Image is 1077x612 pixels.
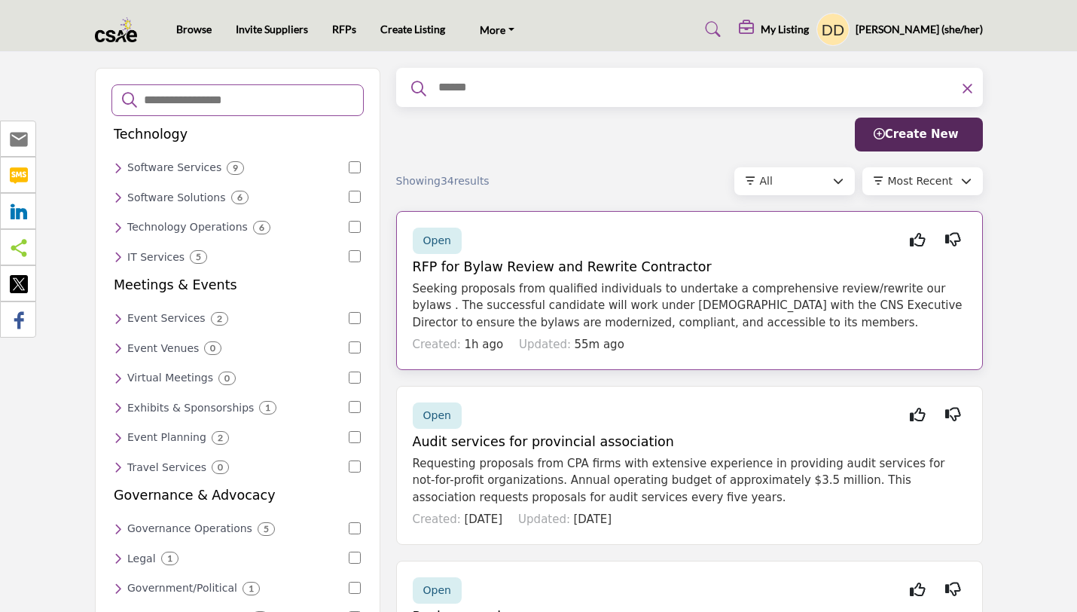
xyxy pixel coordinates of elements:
[423,584,451,596] span: Open
[413,280,966,332] p: Seeking proposals from qualified individuals to undertake a comprehensive review/rewrite our byla...
[413,434,966,450] h5: Audit services for provincial association
[176,23,212,35] a: Browse
[816,13,850,46] button: Show hide supplier dropdown
[243,582,260,595] div: 1 Results For Government/Political
[518,513,570,526] span: Updated:
[464,338,503,351] span: 1h ago
[127,161,221,174] h6: Software development and support services
[349,250,361,262] input: Select IT Services
[349,191,361,203] input: Select Software Solutions
[127,522,252,535] h6: Services for effective governance operations
[127,251,185,264] h6: IT services and support
[259,401,276,415] div: 1 Results For Exhibits & Sponsorships
[264,524,269,534] b: 5
[114,277,237,293] h5: Meetings & Events
[574,338,624,351] span: 55m ago
[142,90,353,110] input: Search Categories
[888,175,953,187] span: Most Recent
[349,161,361,173] input: Select Software Services
[218,372,236,385] div: 0 Results For Virtual Meetings
[236,23,308,35] a: Invite Suppliers
[349,552,361,564] input: Select Legal
[856,22,983,37] h5: [PERSON_NAME] (she/her)
[127,552,156,565] h6: Legal services and support
[413,338,461,351] span: Created:
[233,163,238,173] b: 9
[413,259,966,275] h5: RFP for Bylaw Review and Rewrite Contractor
[349,522,361,534] input: Select Governance Operations
[441,175,454,187] span: 34
[910,415,926,415] i: Interested
[258,522,275,536] div: 5 Results For Governance Operations
[945,589,961,590] i: Not Interested
[190,250,207,264] div: 5 Results For IT Services
[855,118,983,151] button: Create New
[127,402,254,415] h6: Exhibition and sponsorship services
[127,312,206,325] h6: Comprehensive event management services
[573,513,612,526] span: [DATE]
[127,431,206,444] h6: Professional event planning services
[423,234,451,246] span: Open
[127,461,206,474] h6: Travel planning and management services
[114,127,188,142] h5: Technology
[127,342,199,355] h6: Venues for hosting events
[259,222,264,233] b: 6
[910,589,926,590] i: Interested
[127,582,237,595] h6: Services related to government and political affairs
[874,127,959,141] span: Create New
[349,401,361,413] input: Select Exhibits & Sponsorships
[237,192,243,203] b: 6
[761,23,809,36] h5: My Listing
[739,20,809,38] div: My Listing
[464,513,502,526] span: [DATE]
[349,312,361,324] input: Select Event Services
[127,221,248,234] h6: Services for managing technology operations
[349,341,361,353] input: Select Event Venues
[217,314,222,324] b: 2
[212,461,229,474] div: 0 Results For Travel Services
[218,433,223,443] b: 2
[210,343,215,353] b: 0
[204,341,221,355] div: 0 Results For Event Venues
[469,19,525,40] a: More
[95,17,145,42] img: site Logo
[212,431,229,445] div: 2 Results For Event Planning
[380,23,445,35] a: Create Listing
[127,191,226,204] h6: Software solutions and applications
[349,221,361,233] input: Select Technology Operations
[413,455,966,506] p: Requesting proposals from CPA firms with extensive experience in providing audit services for not...
[249,583,254,594] b: 1
[519,338,571,351] span: Updated:
[211,312,228,326] div: 2 Results For Event Services
[227,161,244,175] div: 9 Results For Software Services
[253,221,270,234] div: 6 Results For Technology Operations
[396,173,572,189] div: Showing results
[161,552,178,565] div: 1 Results For Legal
[265,402,270,413] b: 1
[349,431,361,443] input: Select Event Planning
[127,372,213,384] h6: Virtual meeting platforms and services
[114,488,276,503] h5: Governance & Advocacy
[224,373,230,384] b: 0
[945,415,961,415] i: Not Interested
[196,252,201,262] b: 5
[349,461,361,473] input: Select Travel Services
[332,23,356,35] a: RFPs
[167,553,172,564] b: 1
[349,372,361,384] input: Select Virtual Meetings
[413,513,461,526] span: Created:
[231,191,249,204] div: 6 Results For Software Solutions
[423,409,451,421] span: Open
[349,582,361,594] input: Select Government/Political
[691,17,731,41] a: Search
[218,462,223,473] b: 0
[760,175,773,187] span: All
